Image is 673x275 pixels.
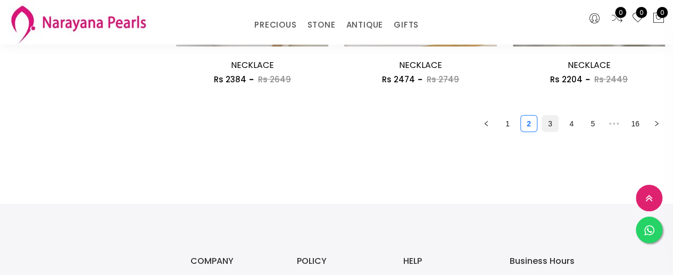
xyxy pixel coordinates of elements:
[615,7,626,18] span: 0
[563,115,580,132] li: 4
[648,115,665,132] li: Next Page
[627,115,644,132] li: 16
[500,116,516,132] a: 1
[258,74,291,85] span: Rs 2649
[214,74,246,85] span: Rs 2384
[585,116,601,132] a: 5
[254,17,296,33] a: PRECIOUS
[627,116,643,132] a: 16
[478,115,495,132] button: left
[307,17,335,33] a: STONE
[636,7,647,18] span: 0
[550,74,583,85] span: Rs 2204
[605,115,622,132] li: Next 5 Pages
[478,115,495,132] li: Previous Page
[346,17,383,33] a: ANTIQUE
[510,257,595,265] h3: Business Hours
[427,74,459,85] span: Rs 2749
[542,116,558,132] a: 3
[394,17,419,33] a: GIFTS
[403,257,488,265] h3: HELP
[520,115,537,132] li: 2
[399,59,442,71] a: NECKLACE
[605,115,622,132] span: •••
[632,12,644,25] a: 0
[563,116,579,132] a: 4
[611,12,624,25] a: 0
[567,59,610,71] a: NECKLACE
[297,257,382,265] h3: POLICY
[190,257,276,265] h3: COMPANY
[499,115,516,132] li: 1
[657,7,668,18] span: 0
[652,12,665,25] button: 0
[231,59,274,71] a: NECKLACE
[648,115,665,132] button: right
[483,121,489,127] span: left
[584,115,601,132] li: 5
[542,115,559,132] li: 3
[382,74,415,85] span: Rs 2474
[653,121,660,127] span: right
[521,116,537,132] a: 2
[594,74,628,85] span: Rs 2449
